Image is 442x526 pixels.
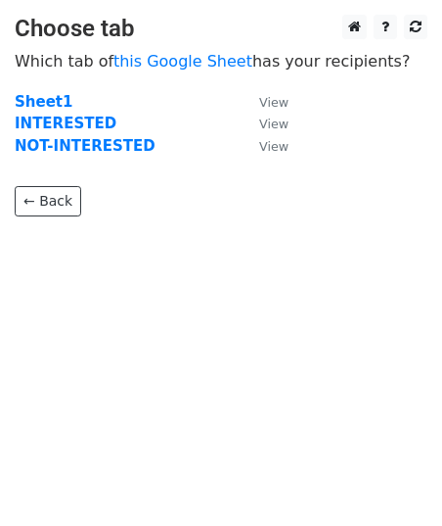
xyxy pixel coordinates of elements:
[15,93,72,111] a: Sheet1
[15,115,116,132] a: INTERESTED
[240,115,288,132] a: View
[113,52,252,71] a: this Google Sheet
[240,137,288,155] a: View
[15,15,427,43] h3: Choose tab
[15,137,155,155] a: NOT-INTERESTED
[259,139,288,154] small: View
[15,51,427,72] p: Which tab of has your recipients?
[259,117,288,131] small: View
[240,93,288,111] a: View
[259,95,288,110] small: View
[15,186,81,216] a: ← Back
